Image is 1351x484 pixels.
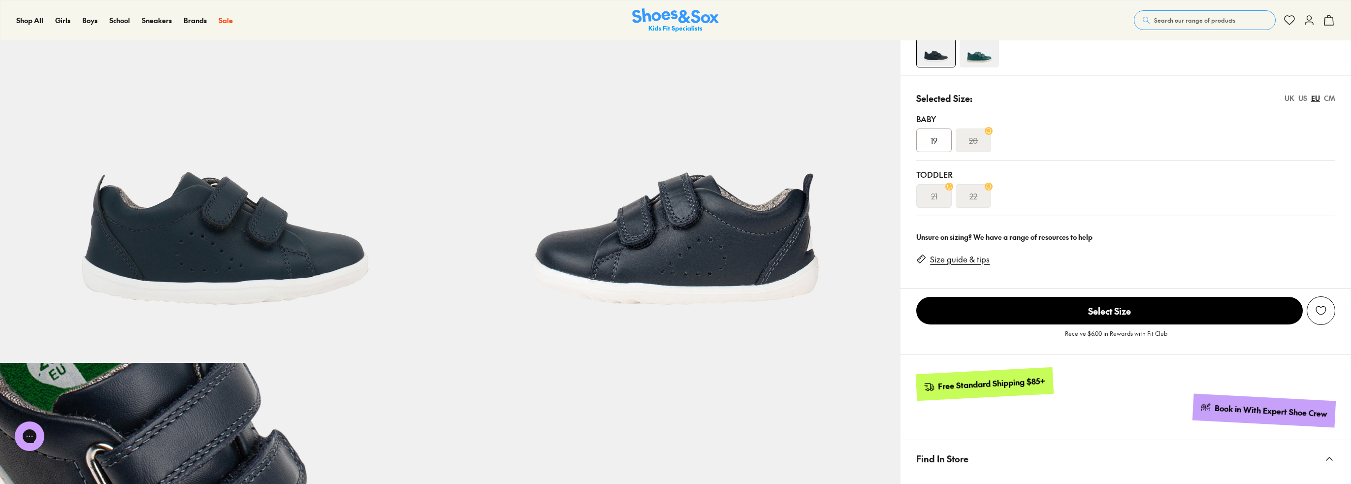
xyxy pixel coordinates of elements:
[916,168,1335,180] div: Toddler
[916,296,1303,325] button: Select Size
[916,113,1335,125] div: Baby
[1311,93,1320,103] div: EU
[916,232,1335,242] div: Unsure on sizing? We have a range of resources to help
[1134,10,1276,30] button: Search our range of products
[184,15,207,25] span: Brands
[632,8,719,32] img: SNS_Logo_Responsive.svg
[969,134,978,146] s: 20
[1285,93,1294,103] div: UK
[901,440,1351,477] button: Find In Store
[109,15,130,25] span: School
[55,15,70,26] a: Girls
[916,297,1303,324] span: Select Size
[82,15,97,26] a: Boys
[930,254,990,265] a: Size guide & tips
[632,8,719,32] a: Shoes & Sox
[938,376,1046,392] div: Free Standard Shipping $85+
[10,418,49,454] iframe: Gorgias live chat messenger
[916,92,972,105] p: Selected Size:
[1307,296,1335,325] button: Add to Wishlist
[184,15,207,26] a: Brands
[55,15,70,25] span: Girls
[219,15,233,25] span: Sale
[142,15,172,26] a: Sneakers
[1215,403,1328,419] div: Book in With Expert Shoe Crew
[931,190,937,202] s: 21
[916,367,1054,401] a: Free Standard Shipping $85+
[1065,329,1167,347] p: Receive $6.00 in Rewards with Fit Club
[916,444,968,473] span: Find In Store
[82,15,97,25] span: Boys
[931,134,937,146] span: 19
[16,15,43,26] a: Shop All
[1298,93,1307,103] div: US
[969,190,977,202] s: 22
[1154,16,1235,25] span: Search our range of products
[109,15,130,26] a: School
[142,15,172,25] span: Sneakers
[1324,93,1335,103] div: CM
[219,15,233,26] a: Sale
[917,29,955,67] img: 4-501615_1
[1192,394,1336,428] a: Book in With Expert Shoe Crew
[960,28,999,67] img: 4-532074_1
[16,15,43,25] span: Shop All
